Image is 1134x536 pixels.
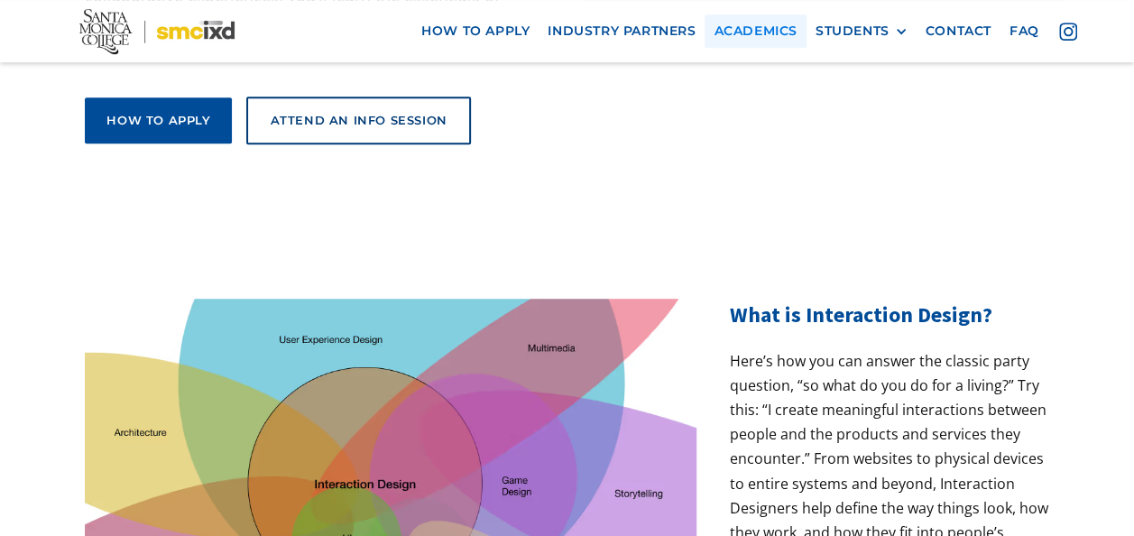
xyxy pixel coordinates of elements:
[1000,14,1048,48] a: faq
[270,112,447,128] div: Attend an Info Session
[729,299,1048,331] h2: What is Interaction Design?
[705,14,806,48] a: Academics
[816,23,890,39] div: STUDENTS
[106,112,210,128] div: How to apply
[412,14,539,48] a: how to apply
[917,14,1000,48] a: contact
[79,9,235,54] img: Santa Monica College - SMC IxD logo
[85,97,232,143] a: How to apply
[816,23,908,39] div: STUDENTS
[246,97,470,143] a: Attend an Info Session
[539,14,705,48] a: industry partners
[1059,23,1077,41] img: icon - instagram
